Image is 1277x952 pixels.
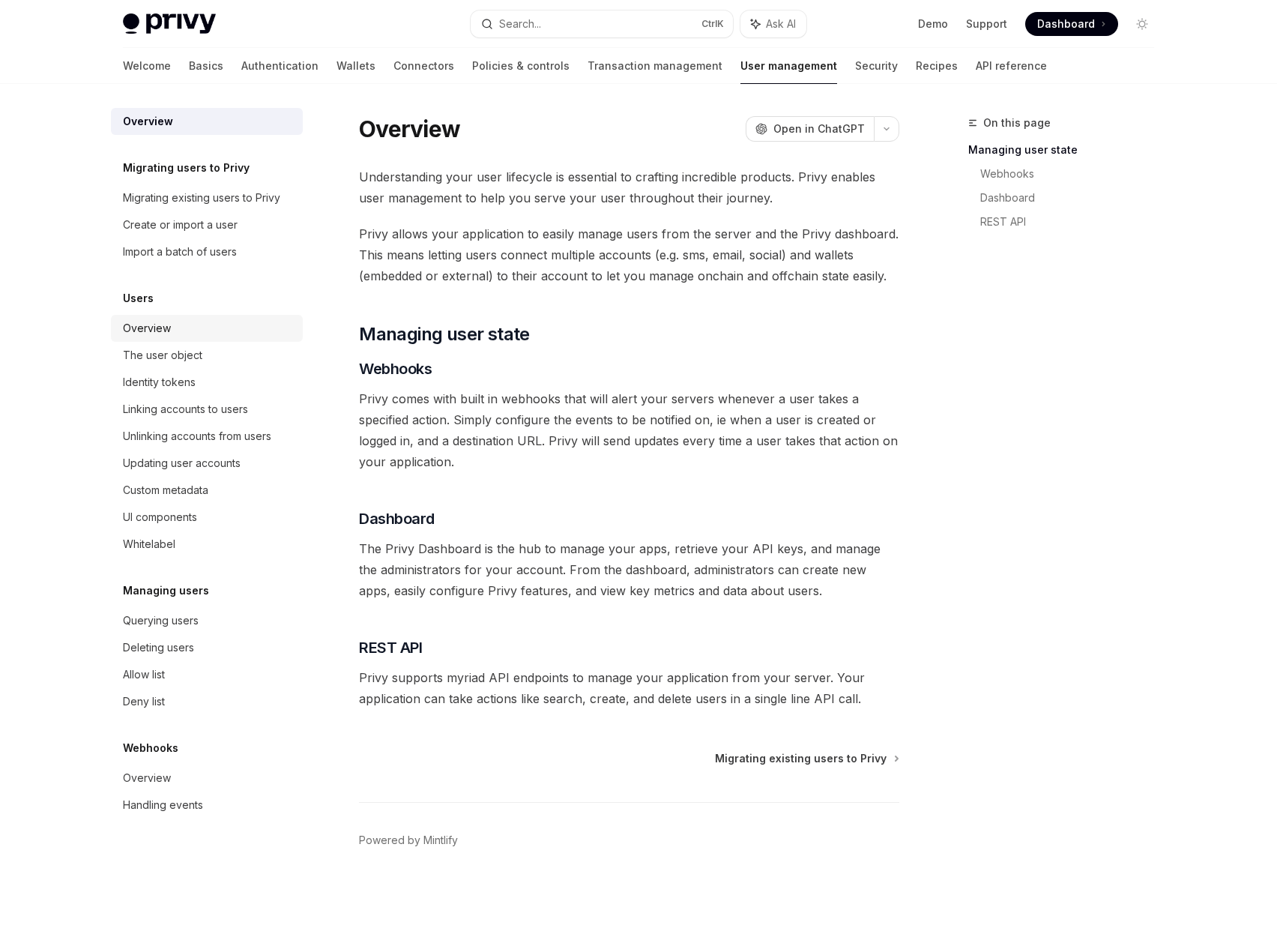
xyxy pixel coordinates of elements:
[1037,16,1095,31] span: Dashboard
[123,508,197,526] div: UI components
[766,16,796,31] span: Ask AI
[123,796,203,814] div: Handling events
[359,538,899,601] span: The Privy Dashboard is the hub to manage your apps, retrieve your API keys, and manage the admini...
[111,315,303,342] a: Overview
[123,346,202,364] div: The user object
[773,121,865,136] span: Open in ChatGPT
[472,48,570,84] a: Policies & controls
[393,48,454,84] a: Connectors
[499,15,541,33] div: Search...
[111,765,303,792] a: Overview
[983,114,1051,132] span: On this page
[123,48,171,84] a: Welcome
[111,211,303,238] a: Create or import a user
[111,661,303,688] a: Allow list
[715,751,898,766] a: Migrating existing users to Privy
[123,769,171,787] div: Overview
[111,369,303,396] a: Identity tokens
[123,481,208,499] div: Custom metadata
[715,751,887,766] span: Migrating existing users to Privy
[111,634,303,661] a: Deleting users
[359,508,435,529] span: Dashboard
[123,454,241,472] div: Updating user accounts
[111,477,303,504] a: Custom metadata
[746,116,874,142] button: Open in ChatGPT
[111,396,303,423] a: Linking accounts to users
[123,582,209,600] h5: Managing users
[976,48,1047,84] a: API reference
[740,48,837,84] a: User management
[359,637,422,658] span: REST API
[123,189,280,207] div: Migrating existing users to Privy
[359,166,899,208] span: Understanding your user lifecycle is essential to crafting incredible products. Privy enables use...
[111,238,303,265] a: Import a batch of users
[123,243,237,261] div: Import a batch of users
[111,688,303,715] a: Deny list
[359,358,432,379] span: Webhooks
[123,535,175,553] div: Whitelabel
[855,48,898,84] a: Security
[359,667,899,709] span: Privy supports myriad API endpoints to manage your application from your server. Your application...
[111,184,303,211] a: Migrating existing users to Privy
[111,531,303,558] a: Whitelabel
[123,639,194,657] div: Deleting users
[123,373,196,391] div: Identity tokens
[980,210,1166,234] a: REST API
[966,16,1007,31] a: Support
[123,13,216,34] img: light logo
[740,10,806,37] button: Ask AI
[111,450,303,477] a: Updating user accounts
[111,342,303,369] a: The user object
[123,159,250,177] h5: Migrating users to Privy
[123,319,171,337] div: Overview
[111,423,303,450] a: Unlinking accounts from users
[123,693,165,711] div: Deny list
[359,322,530,346] span: Managing user state
[918,16,948,31] a: Demo
[123,666,165,684] div: Allow list
[189,48,223,84] a: Basics
[336,48,375,84] a: Wallets
[123,427,271,445] div: Unlinking accounts from users
[123,400,248,418] div: Linking accounts to users
[123,289,154,307] h5: Users
[123,739,178,757] h5: Webhooks
[123,612,199,630] div: Querying users
[588,48,722,84] a: Transaction management
[111,792,303,819] a: Handling events
[123,112,173,130] div: Overview
[968,138,1166,162] a: Managing user state
[980,162,1166,186] a: Webhooks
[916,48,958,84] a: Recipes
[359,833,458,848] a: Powered by Mintlify
[359,115,460,142] h1: Overview
[1130,12,1154,36] button: Toggle dark mode
[980,186,1166,210] a: Dashboard
[701,18,724,30] span: Ctrl K
[241,48,319,84] a: Authentication
[359,388,899,472] span: Privy comes with built in webhooks that will alert your servers whenever a user takes a specified...
[471,10,733,37] button: Search...CtrlK
[1025,12,1118,36] a: Dashboard
[123,216,238,234] div: Create or import a user
[111,504,303,531] a: UI components
[359,223,899,286] span: Privy allows your application to easily manage users from the server and the Privy dashboard. Thi...
[111,607,303,634] a: Querying users
[111,108,303,135] a: Overview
